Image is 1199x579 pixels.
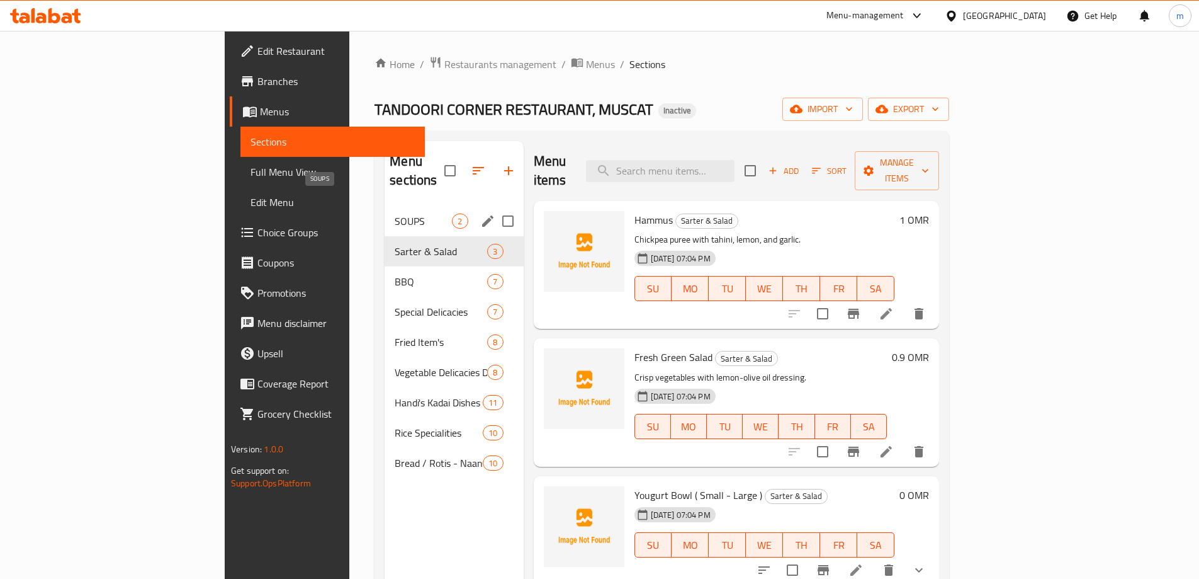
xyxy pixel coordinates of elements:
[483,457,502,469] span: 10
[658,103,696,118] div: Inactive
[715,351,778,366] div: Sarter & Salad
[634,370,887,386] p: Crisp vegetables with lemon-olive oil dressing.
[230,369,425,399] a: Coverage Report
[395,214,452,229] span: SOUPS
[809,439,836,465] span: Select to update
[809,161,850,181] button: Sort
[911,563,926,578] svg: Show Choices
[586,160,735,182] input: search
[429,56,556,72] a: Restaurants management
[395,395,483,410] span: Handi's Kadai Dishes
[385,448,523,478] div: Bread / Rotis - Naan10
[963,9,1046,23] div: [GEOGRAPHIC_DATA]
[783,532,820,558] button: TH
[672,532,709,558] button: MO
[634,486,762,505] span: Yougurt Bowl ( Small - Large )
[487,274,503,289] div: items
[782,98,863,121] button: import
[809,301,836,327] span: Select to update
[820,276,857,301] button: FR
[374,56,949,72] nav: breadcrumb
[544,348,624,429] img: Fresh Green Salad
[675,214,738,229] div: Sarter & Salad
[677,536,704,554] span: MO
[783,276,820,301] button: TH
[899,211,929,229] h6: 1 OMR
[483,456,503,471] div: items
[712,418,738,436] span: TU
[826,8,904,23] div: Menu-management
[848,563,864,578] a: Edit menu item
[709,532,746,558] button: TU
[240,187,425,217] a: Edit Menu
[634,414,671,439] button: SU
[264,441,283,457] span: 1.0.0
[385,201,523,483] nav: Menu sections
[385,327,523,357] div: Fried Item's8
[483,397,502,409] span: 11
[385,206,523,236] div: SOUPS2edit
[395,335,487,350] div: Fried Item's
[746,276,783,301] button: WE
[487,244,503,259] div: items
[231,462,289,479] span: Get support on:
[250,164,415,180] span: Full Menu View
[230,96,425,127] a: Menus
[904,437,934,467] button: delete
[784,418,809,436] span: TH
[765,489,828,504] div: Sarter & Salad
[488,367,502,379] span: 8
[230,399,425,429] a: Grocery Checklist
[257,225,415,240] span: Choice Groups
[395,274,487,289] div: BBQ
[385,418,523,448] div: Rice Specialities10
[395,456,483,471] span: Bread / Rotis - Naan
[892,348,929,366] h6: 0.9 OMR
[646,391,716,403] span: [DATE] 07:04 PM
[493,156,524,186] button: Add section
[478,212,497,231] button: edit
[230,278,425,308] a: Promotions
[571,56,615,72] a: Menus
[904,299,934,329] button: delete
[231,475,311,491] a: Support.OpsPlatform
[857,276,894,301] button: SA
[230,217,425,248] a: Choice Groups
[257,43,415,59] span: Edit Restaurant
[257,74,415,89] span: Branches
[862,536,889,554] span: SA
[395,365,487,380] span: Vegetable Delicacies Dishes
[544,486,624,567] img: Yougurt Bowl ( Small - Large )
[395,304,487,319] span: Special Delicacies
[561,57,566,72] li: /
[488,336,502,348] span: 8
[865,155,929,186] span: Manage items
[483,425,503,440] div: items
[586,57,615,72] span: Menus
[767,164,801,178] span: Add
[634,276,672,301] button: SU
[737,158,763,184] span: Select section
[792,101,853,117] span: import
[230,66,425,96] a: Branches
[257,316,415,331] span: Menu disclaimer
[240,157,425,187] a: Full Menu View
[838,299,869,329] button: Branch-specific-item
[878,101,939,117] span: export
[634,210,673,229] span: Hammus
[453,215,467,227] span: 2
[385,387,523,418] div: Handi's Kadai Dishes11
[452,214,468,229] div: items
[257,346,415,361] span: Upsell
[250,134,415,149] span: Sections
[444,57,556,72] span: Restaurants management
[748,418,774,436] span: WE
[395,244,487,259] span: Sarter & Salad
[851,414,887,439] button: SA
[487,335,503,350] div: items
[634,348,712,367] span: Fresh Green Salad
